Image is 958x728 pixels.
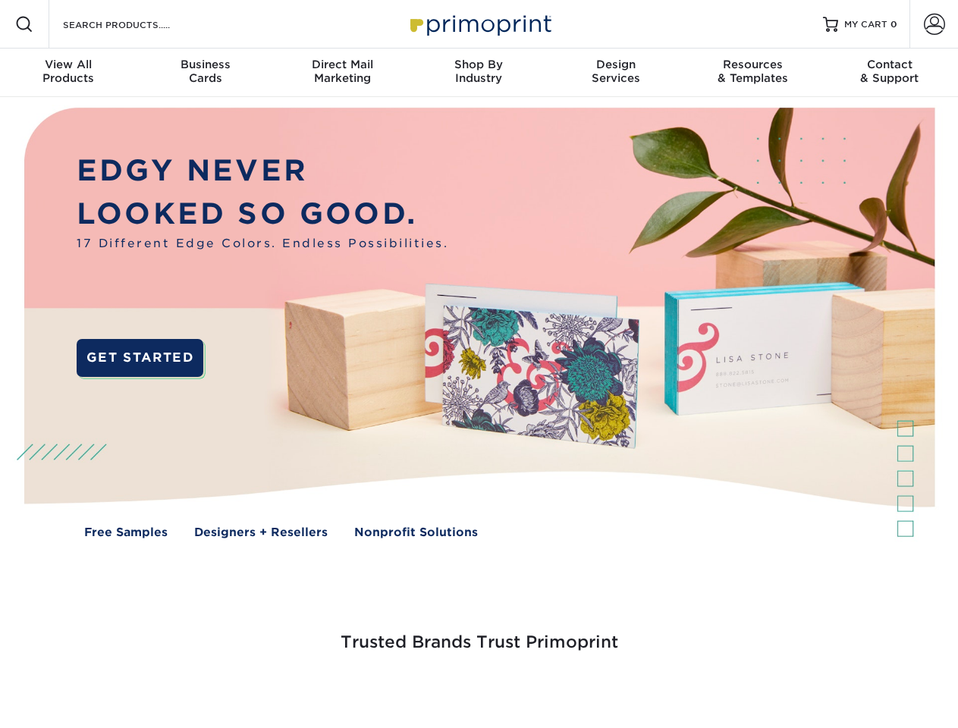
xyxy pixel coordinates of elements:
span: Contact [821,58,958,71]
img: Goodwill [819,692,820,692]
span: Shop By [410,58,547,71]
img: Smoothie King [110,692,111,692]
p: LOOKED SO GOOD. [77,193,448,236]
span: MY CART [844,18,887,31]
a: Designers + Resellers [194,524,328,541]
a: BusinessCards [137,49,273,97]
a: Resources& Templates [684,49,821,97]
img: Primoprint [404,8,555,40]
h3: Trusted Brands Trust Primoprint [36,596,923,670]
img: Mini [531,692,532,692]
div: & Support [821,58,958,85]
span: Business [137,58,273,71]
a: Contact& Support [821,49,958,97]
div: & Templates [684,58,821,85]
span: Design [548,58,684,71]
a: Free Samples [84,524,168,541]
a: Nonprofit Solutions [354,524,478,541]
img: Amazon [675,692,676,692]
div: Services [548,58,684,85]
a: GET STARTED [77,339,203,377]
a: Shop ByIndustry [410,49,547,97]
div: Industry [410,58,547,85]
span: 0 [890,19,897,30]
a: DesignServices [548,49,684,97]
span: 17 Different Edge Colors. Endless Possibilities. [77,235,448,253]
div: Cards [137,58,273,85]
div: Marketing [274,58,410,85]
span: Direct Mail [274,58,410,71]
p: EDGY NEVER [77,149,448,193]
img: Google [387,692,388,692]
input: SEARCH PRODUCTS..... [61,15,209,33]
span: Resources [684,58,821,71]
a: Direct MailMarketing [274,49,410,97]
